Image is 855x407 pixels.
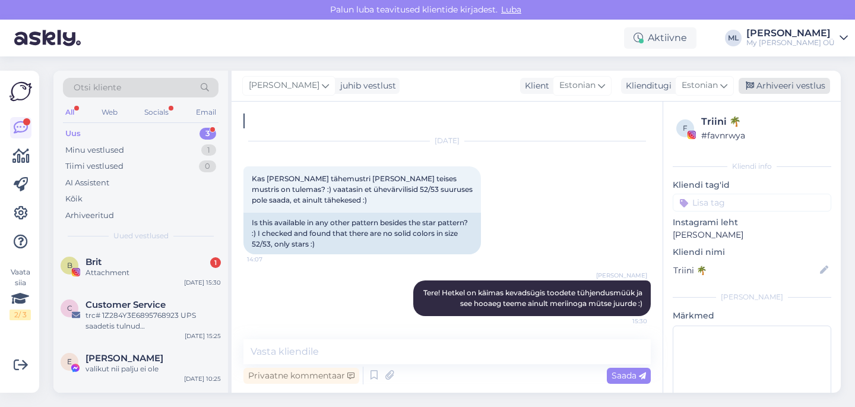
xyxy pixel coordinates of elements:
p: Instagrami leht [673,216,831,229]
img: Askly Logo [9,80,32,103]
div: Web [99,105,120,120]
p: Kliendi nimi [673,246,831,258]
div: Triini 🌴 [701,115,828,129]
div: Arhiveeritud [65,210,114,222]
span: f [683,124,688,132]
span: Luba [498,4,525,15]
div: Vaata siia [9,267,31,320]
input: Lisa nimi [673,264,818,277]
div: ML [725,30,742,46]
span: Estonian [682,79,718,92]
a: [PERSON_NAME]My [PERSON_NAME] OÜ [746,29,848,48]
div: Aktiivne [624,27,696,49]
span: Evelin Trei [85,353,163,364]
div: Klient [520,80,549,92]
div: [DATE] [243,135,651,146]
p: Märkmed [673,310,831,322]
div: valikut nii palju ei ole [85,364,221,374]
div: Email [194,105,218,120]
span: B [67,261,72,270]
p: [PERSON_NAME] [673,229,831,241]
div: Socials [142,105,171,120]
span: Customer Service [85,299,166,310]
span: 15:30 [603,317,647,326]
div: Kliendi info [673,161,831,172]
div: All [63,105,77,120]
span: Saada [612,370,646,381]
div: Tiimi vestlused [65,160,123,172]
span: 14:07 [247,255,292,264]
p: Kliendi tag'id [673,179,831,191]
div: Attachment [85,267,221,278]
div: 1 [210,257,221,268]
div: juhib vestlust [335,80,396,92]
div: Privaatne kommentaar [243,368,359,384]
span: Uued vestlused [113,231,169,241]
div: AI Assistent [65,177,109,189]
div: trc# 1Z284Y3E6895768923 UPS saadetis tulnud [GEOGRAPHIC_DATA] , aadressile: [STREET_ADDRESS]. [85,310,221,332]
span: Tere! Hetkel on käimas kevadsügis toodete tühjendusmüük ja see hooaeg teeme ainult meriinoga müts... [423,288,644,308]
span: [PERSON_NAME] [596,271,647,280]
div: 3 [199,128,216,140]
div: [DATE] 15:30 [184,278,221,287]
div: [DATE] 10:25 [184,374,221,383]
span: Otsi kliente [74,81,121,94]
div: 1 [201,144,216,156]
div: 0 [199,160,216,172]
span: Brit [85,257,102,267]
span: [PERSON_NAME] [249,79,319,92]
div: My [PERSON_NAME] OÜ [746,38,835,48]
div: [DATE] 15:25 [185,332,221,340]
span: C [67,304,72,313]
span: Kas [PERSON_NAME] tähemustri [PERSON_NAME] teises mustris on tulemas? :) vaatasin et ühevärvilisi... [252,174,474,204]
div: Klienditugi [621,80,672,92]
div: [PERSON_NAME] [673,292,831,302]
span: Estonian [559,79,596,92]
div: Kõik [65,193,83,205]
div: Minu vestlused [65,144,124,156]
div: # favnrwya [701,129,828,142]
div: Uus [65,128,81,140]
input: Lisa tag [673,194,831,212]
div: [PERSON_NAME] [746,29,835,38]
div: Arhiveeri vestlus [739,78,830,94]
div: 2 / 3 [9,310,31,320]
div: Is this available in any other pattern besides the star pattern? :) I checked and found that ther... [243,213,481,254]
span: E [67,357,72,366]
